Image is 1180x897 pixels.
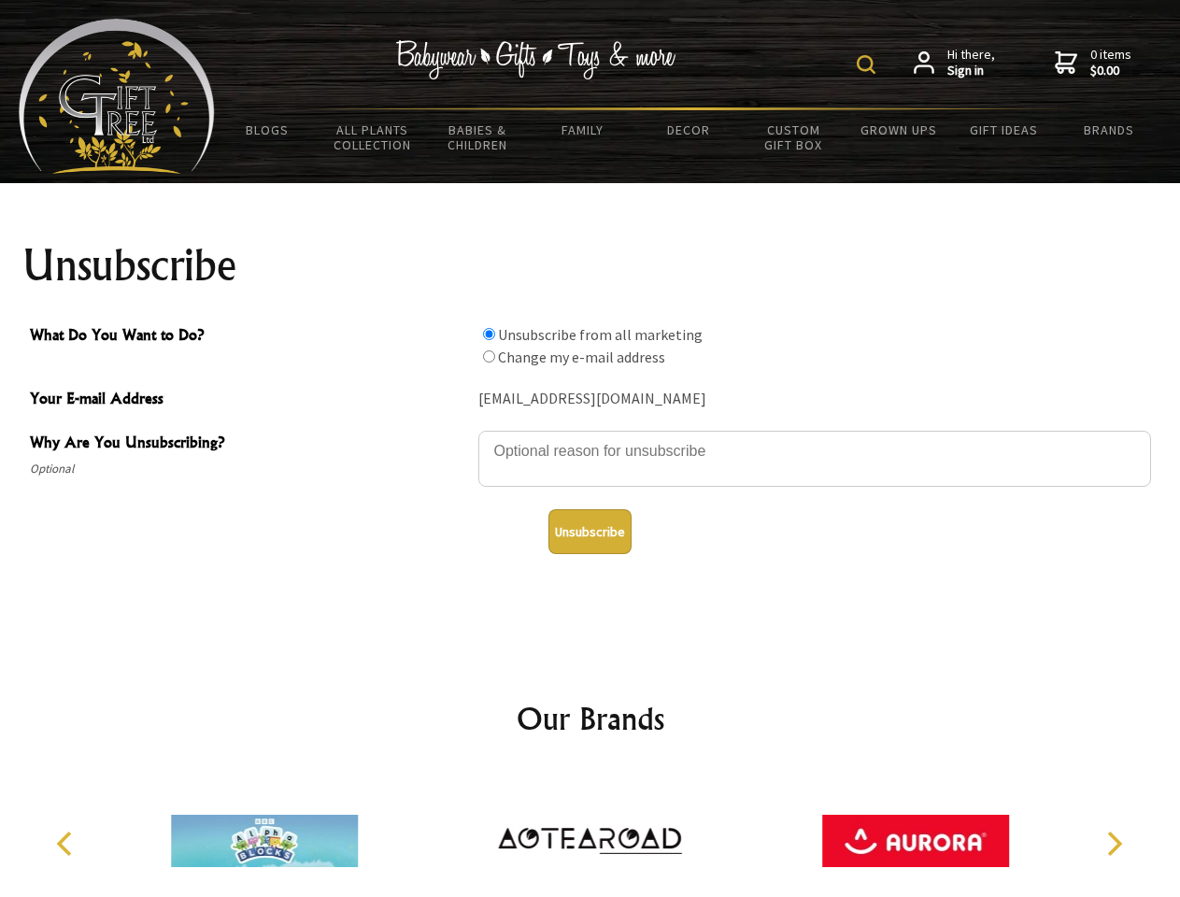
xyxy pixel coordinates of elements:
a: Brands [1057,110,1162,149]
a: Decor [635,110,741,149]
a: Babies & Children [425,110,531,164]
a: Gift Ideas [951,110,1057,149]
span: Optional [30,458,469,480]
strong: Sign in [947,63,995,79]
a: Family [531,110,636,149]
div: [EMAIL_ADDRESS][DOMAIN_NAME] [478,385,1151,414]
strong: $0.00 [1090,63,1131,79]
span: Why Are You Unsubscribing? [30,431,469,458]
a: Custom Gift Box [741,110,846,164]
button: Previous [47,823,88,864]
span: 0 items [1090,46,1131,79]
input: What Do You Want to Do? [483,328,495,340]
button: Unsubscribe [548,509,632,554]
a: BLOGS [215,110,320,149]
h1: Unsubscribe [22,243,1159,288]
span: What Do You Want to Do? [30,323,469,350]
label: Unsubscribe from all marketing [498,325,703,344]
a: All Plants Collection [320,110,426,164]
textarea: Why Are You Unsubscribing? [478,431,1151,487]
input: What Do You Want to Do? [483,350,495,363]
span: Your E-mail Address [30,387,469,414]
img: Babyware - Gifts - Toys and more... [19,19,215,174]
label: Change my e-mail address [498,348,665,366]
img: Babywear - Gifts - Toys & more [396,40,676,79]
button: Next [1093,823,1134,864]
a: 0 items$0.00 [1055,47,1131,79]
a: Hi there,Sign in [914,47,995,79]
img: product search [857,55,875,74]
a: Grown Ups [846,110,951,149]
h2: Our Brands [37,696,1144,741]
span: Hi there, [947,47,995,79]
